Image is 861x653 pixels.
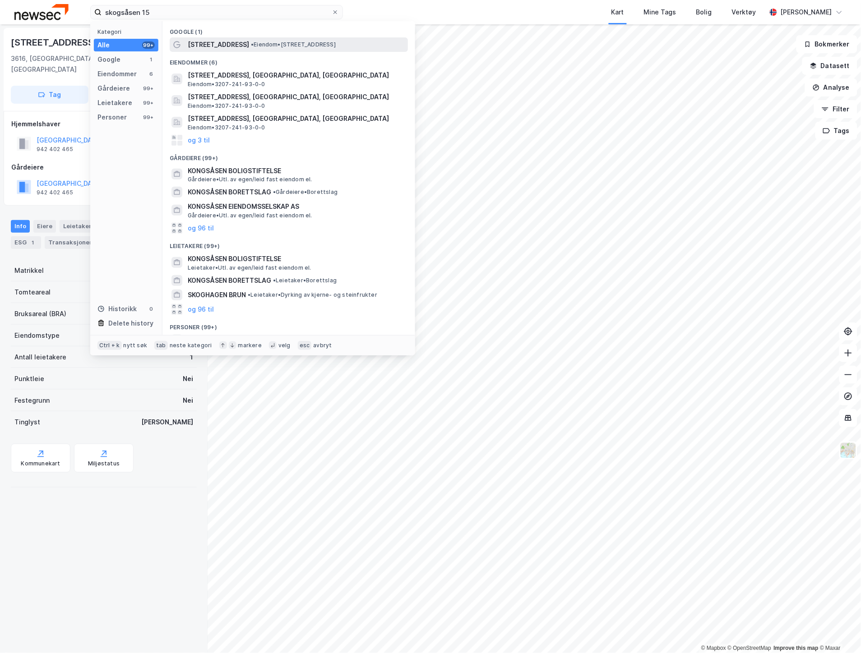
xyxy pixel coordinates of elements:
div: 99+ [142,85,155,92]
div: [PERSON_NAME] [781,7,832,18]
div: avbryt [313,342,332,349]
div: Eiendommer [97,69,137,79]
button: Filter [814,100,857,118]
div: Miljøstatus [88,460,120,467]
div: Nei [183,373,193,384]
div: Kategori [97,28,158,35]
div: Antall leietakere [14,352,66,363]
div: Eiendommer (6) [162,52,415,68]
span: [STREET_ADDRESS], [GEOGRAPHIC_DATA], [GEOGRAPHIC_DATA] [188,113,404,124]
span: KONGSÅSEN BOLIGSTIFTELSE [188,253,404,264]
div: tab [154,341,168,350]
a: Mapbox [701,645,726,652]
span: SKOGHAGEN BRUN [188,290,246,300]
div: Kommunekart [21,460,60,467]
button: og 96 til [188,223,214,234]
div: Personer (99+) [162,317,415,333]
div: Tinglyst [14,417,40,428]
button: Tags [815,122,857,140]
div: 99+ [142,41,155,49]
div: Delete history [108,318,153,329]
span: Eiendom • 3207-241-93-0-0 [188,102,265,110]
div: Historikk [97,304,137,314]
span: Leietaker • Dyrking av kjerne- og steinfrukter [248,291,377,299]
span: Eiendom • [STREET_ADDRESS] [251,41,336,48]
div: 942 402 465 [37,146,73,153]
img: Z [840,442,857,459]
button: Analyse [805,78,857,97]
div: Bolig [696,7,712,18]
div: Google [97,54,120,65]
span: Eiendom • 3207-241-93-0-0 [188,81,265,88]
button: og 3 til [188,135,210,146]
span: KONGSÅSEN BORETTSLAG [188,275,271,286]
span: Gårdeiere • Utl. av egen/leid fast eiendom el. [188,176,312,183]
div: nytt søk [124,342,148,349]
div: Verktøy [732,7,756,18]
div: Matrikkel [14,265,44,276]
div: Bruksareal (BRA) [14,308,66,319]
div: 99+ [142,114,155,121]
div: 942 402 465 [37,189,73,196]
div: ESG [11,236,41,249]
button: Datasett [802,57,857,75]
div: Info [11,220,30,233]
div: Leietakere (99+) [162,235,415,252]
iframe: Chat Widget [816,610,861,653]
span: Gårdeiere • Utl. av egen/leid fast eiendom el. [188,212,312,219]
div: 0 [148,305,155,313]
div: Ctrl + k [97,341,122,350]
div: Nei [183,395,193,406]
div: 1 [28,238,37,247]
span: Leietaker • Utl. av egen/leid fast eiendom el. [188,264,311,271]
a: Improve this map [774,645,819,652]
input: Søk på adresse, matrikkel, gårdeiere, leietakere eller personer [102,5,332,19]
span: Leietaker • Borettslag [273,277,337,284]
button: og 96 til [188,304,214,315]
div: Mine Tags [644,7,676,18]
div: velg [278,342,291,349]
span: • [273,277,276,284]
span: • [273,189,276,195]
span: • [248,291,250,298]
div: Leietakere [60,220,110,233]
div: esc [298,341,312,350]
div: Eiendomstype [14,330,60,341]
div: [STREET_ADDRESS] [11,35,99,50]
div: 1 [190,352,193,363]
div: Alle [97,40,110,51]
span: [STREET_ADDRESS] [188,39,249,50]
div: 3616, [GEOGRAPHIC_DATA], [GEOGRAPHIC_DATA] [11,53,145,75]
div: Tomteareal [14,287,51,298]
div: 99+ [142,99,155,106]
div: Kart [611,7,624,18]
div: Gårdeiere [97,83,130,94]
div: 6 [148,70,155,78]
div: Personer [97,112,127,123]
span: • [251,41,254,48]
div: Leietakere [97,97,132,108]
span: [STREET_ADDRESS], [GEOGRAPHIC_DATA], [GEOGRAPHIC_DATA] [188,70,404,81]
div: Transaksjoner [45,236,106,249]
span: KONGSÅSEN EIENDOMSSELSKAP AS [188,201,404,212]
a: OpenStreetMap [728,645,772,652]
div: [PERSON_NAME] [141,417,193,428]
div: Gårdeiere (99+) [162,147,415,164]
span: Eiendom • 3207-241-93-0-0 [188,124,265,131]
div: 1 [148,56,155,63]
span: KONGSÅSEN BORETTSLAG [188,187,271,198]
span: [STREET_ADDRESS], [GEOGRAPHIC_DATA], [GEOGRAPHIC_DATA] [188,92,404,102]
div: Punktleie [14,373,44,384]
span: Gårdeiere • Borettslag [273,189,338,196]
button: Tag [11,86,88,104]
span: KONGSÅSEN BOLIGSTIFTELSE [188,166,404,176]
div: Gårdeiere [11,162,196,173]
div: markere [238,342,262,349]
div: Hjemmelshaver [11,119,196,129]
div: neste kategori [170,342,212,349]
div: Festegrunn [14,395,50,406]
div: Kontrollprogram for chat [816,610,861,653]
div: Google (1) [162,21,415,37]
div: Eiere [33,220,56,233]
img: newsec-logo.f6e21ccffca1b3a03d2d.png [14,4,69,20]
